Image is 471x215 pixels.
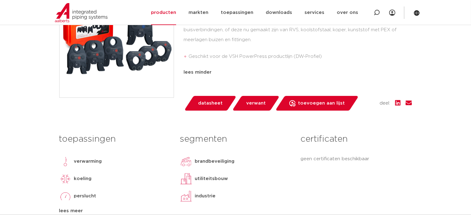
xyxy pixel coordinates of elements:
h3: segmenten [180,133,291,145]
img: industrie [180,190,192,202]
p: verwarming [74,158,102,165]
span: deel: [380,100,390,107]
li: Geschikt voor de VSH PowerPress productlijn (DW-Profiel) [189,52,412,62]
img: perslucht [59,190,72,202]
img: verwarming [59,155,72,168]
div: lees minder [184,69,412,76]
p: koeling [74,175,92,183]
p: perslucht [74,192,96,200]
a: verwant [232,96,280,111]
img: utiliteitsbouw [180,173,192,185]
h3: certificaten [300,133,412,145]
p: geen certificaten beschikbaar [300,155,412,163]
span: datasheet [198,98,223,108]
h3: toepassingen [59,133,171,145]
div: lees meer [59,207,171,215]
span: toevoegen aan lijst [298,98,345,108]
img: koeling [59,173,72,185]
p: brandbeveiliging [195,158,234,165]
p: industrie [195,192,216,200]
p: utiliteitsbouw [195,175,228,183]
span: verwant [246,98,266,108]
img: brandbeveiliging [180,155,192,168]
a: datasheet [184,96,237,111]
